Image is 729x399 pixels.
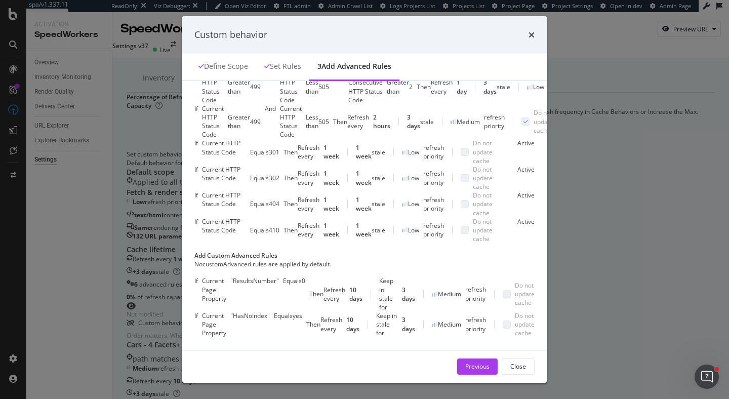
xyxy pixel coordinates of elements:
[323,286,345,303] div: Refresh every
[318,117,329,126] div: 505
[202,276,226,302] div: Current Page Property
[402,202,408,207] img: Yo1DZTjnOBfEZTkXj00cav03WZSR3qnEnDcAAAAASUVORK5CYII=
[298,143,319,161] div: Refresh every
[182,16,547,383] div: modal
[408,200,419,208] div: Low
[402,315,415,333] div: 3 days
[423,169,444,186] div: refresh priority
[527,85,533,90] img: Yo1DZTjnOBfEZTkXj00cav03WZSR3qnEnDcAAAAASUVORK5CYII=
[517,191,535,200] div: Active
[283,174,298,182] div: Then
[321,61,391,71] div: Add advanced rules
[194,260,535,268] div: No custom Advanced rules are applied by default.
[250,174,269,182] div: Equals
[407,113,420,130] div: 3 days
[293,311,302,320] div: yes
[306,320,320,329] div: Then
[408,148,419,156] div: Low
[533,83,544,91] div: Low
[372,226,385,234] div: stale
[423,195,444,213] div: refresh priority
[283,148,298,156] div: Then
[465,285,486,302] div: refresh priority
[323,143,339,161] div: 1 week
[376,311,398,337] div: Keep in stale for
[230,311,270,320] div: " HasNoIndex "
[250,226,269,234] div: Equals
[309,290,323,298] div: Then
[194,276,198,285] div: If
[265,104,276,113] div: And
[283,276,302,285] div: Equals
[194,104,198,113] div: If
[274,311,293,320] div: Equals
[202,104,224,139] div: Current HTTP Status Code
[409,83,413,91] div: 2
[387,78,409,95] div: Greater than
[379,276,398,311] div: Keep in stale for
[473,165,505,191] span: Do not update cache
[695,365,719,389] iframe: Intercom live chat
[534,108,553,134] span: Do not update cache
[269,148,279,156] div: 301
[347,113,369,130] div: Refresh every
[250,148,269,156] div: Equals
[320,315,342,333] div: Refresh every
[349,286,362,303] div: 10 days
[372,200,385,208] div: stale
[250,117,261,126] div: 499
[517,165,535,174] div: Active
[280,104,302,139] div: Current HTTP Status Code
[451,119,457,124] img: j32suk7ufU7viAAAAAElFTkSuQmCC
[269,200,279,208] div: 404
[457,78,467,95] div: 1 day
[194,217,198,226] div: If
[423,143,444,161] div: refresh priority
[356,221,372,238] div: 1 week
[204,61,248,71] div: Define scope
[228,113,250,130] div: Greater than
[465,315,486,333] div: refresh priority
[457,358,498,375] button: Previous
[373,113,390,130] div: 2 hours
[517,217,535,226] div: Active
[250,83,261,91] div: 499
[402,176,408,181] img: Yo1DZTjnOBfEZTkXj00cav03WZSR3qnEnDcAAAAASUVORK5CYII=
[194,139,198,147] div: If
[202,69,224,104] div: Current HTTP Status Code
[497,83,510,91] div: stale
[323,221,339,238] div: 1 week
[432,322,438,327] img: j32suk7ufU7viAAAAAElFTkSuQmCC
[473,139,505,165] span: Do not update cache
[372,148,385,156] div: stale
[298,221,319,238] div: Refresh every
[517,139,535,147] div: Active
[515,281,535,307] span: Do not update cache
[318,83,329,91] div: 505
[250,200,269,208] div: Equals
[438,290,461,298] div: Medium
[423,221,444,238] div: refresh priority
[356,143,372,161] div: 1 week
[420,117,434,126] div: stale
[323,169,339,186] div: 1 week
[202,191,246,208] div: Current HTTP Status Code
[230,276,279,285] div: " ResultsNumber "
[529,28,535,42] div: times
[402,286,415,303] div: 3 days
[346,315,359,333] div: 10 days
[402,227,408,232] img: Yo1DZTjnOBfEZTkXj00cav03WZSR3qnEnDcAAAAASUVORK5CYII=
[270,61,301,71] div: Set rules
[306,113,318,130] div: Less than
[323,195,339,213] div: 1 week
[202,139,246,156] div: Current HTTP Status Code
[333,117,347,126] div: Then
[510,362,526,371] div: Close
[502,358,535,375] button: Close
[280,69,302,104] div: Current HTTP Status Code
[298,169,319,186] div: Refresh every
[298,195,319,213] div: Refresh every
[473,191,505,217] span: Do not update cache
[484,113,505,130] div: refresh priority
[402,149,408,154] img: Yo1DZTjnOBfEZTkXj00cav03WZSR3qnEnDcAAAAASUVORK5CYII=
